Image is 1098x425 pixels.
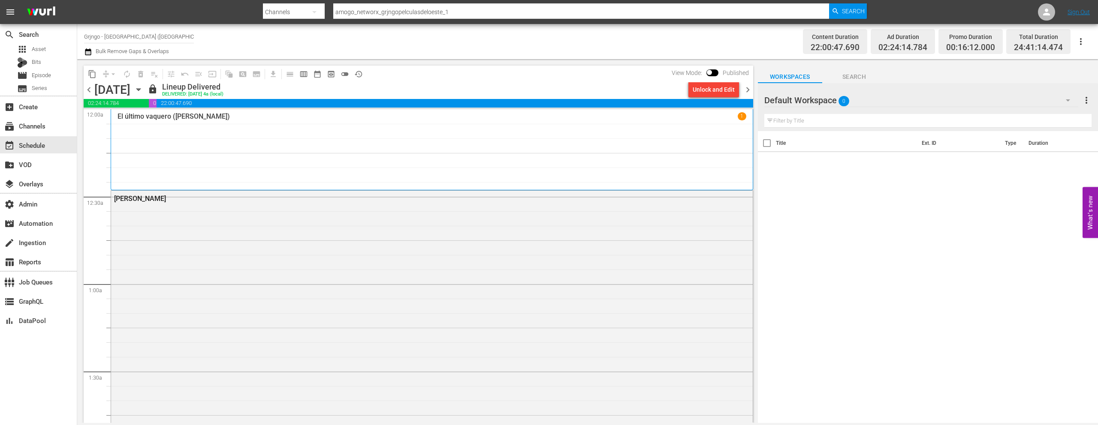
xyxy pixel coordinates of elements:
[1014,31,1063,43] div: Total Duration
[94,83,130,97] div: [DATE]
[114,195,701,203] div: [PERSON_NAME]
[776,131,917,155] th: Title
[1023,131,1075,155] th: Duration
[829,3,867,19] button: Search
[946,43,995,53] span: 00:16:12.000
[4,199,15,210] span: Admin
[118,112,230,120] p: El último vaquero ([PERSON_NAME])
[688,82,739,97] button: Unlock and Edit
[740,113,743,119] p: 1
[324,67,338,81] span: View Backup
[84,99,149,108] span: 02:24:14.784
[178,67,192,81] span: Revert to Primary Episode
[4,30,15,40] span: Search
[1081,95,1092,105] span: more_vert
[205,67,219,81] span: Update Metadata from Key Asset
[32,84,47,93] span: Series
[4,316,15,326] span: DataPool
[192,67,205,81] span: Fill episodes with ad slates
[718,69,753,76] span: Published
[297,67,311,81] span: Week Calendar View
[17,44,27,54] span: Asset
[946,31,995,43] div: Promo Duration
[149,99,156,108] span: 00:16:12.000
[32,45,46,54] span: Asset
[706,69,712,75] span: Toggle to switch from Published to Draft view.
[263,66,280,82] span: Download as CSV
[1000,131,1023,155] th: Type
[17,57,27,68] div: Bits
[842,3,865,19] span: Search
[99,67,120,81] span: Remove Gaps & Overlaps
[32,58,41,66] span: Bits
[4,102,15,112] span: Create
[4,141,15,151] span: Schedule
[88,70,97,78] span: content_copy
[338,67,352,81] span: 24 hours Lineup View is OFF
[311,67,324,81] span: Month Calendar View
[811,43,860,53] span: 22:00:47.690
[236,67,250,81] span: Create Search Block
[811,31,860,43] div: Content Duration
[764,88,1079,112] div: Default Workspace
[162,82,223,92] div: Lineup Delivered
[17,70,27,81] span: Episode
[134,67,148,81] span: Select an event to delete
[5,7,15,17] span: menu
[21,2,62,22] img: ans4CAIJ8jUAAAAAAAAAAAAAAAAAAAAAAAAgQb4GAAAAAAAAAAAAAAAAAAAAAAAAJMjXAAAAAAAAAAAAAAAAAAAAAAAAgAT5G...
[822,72,887,82] span: Search
[4,121,15,132] span: Channels
[327,70,335,78] span: preview_outlined
[352,67,365,81] span: View History
[280,66,297,82] span: Day Calendar View
[1081,90,1092,111] button: more_vert
[250,67,263,81] span: Create Series Block
[878,43,927,53] span: 02:24:14.784
[161,66,178,82] span: Customize Events
[4,218,15,229] span: Automation
[219,66,236,82] span: Refresh All Search Blocks
[299,70,308,78] span: calendar_view_week_outlined
[1014,43,1063,53] span: 24:41:14.474
[4,296,15,307] span: GraphQL
[839,92,849,110] span: 0
[1068,9,1090,15] a: Sign Out
[148,84,158,94] span: lock
[341,70,349,78] span: toggle_off
[313,70,322,78] span: date_range_outlined
[120,67,134,81] span: Loop Content
[4,257,15,267] span: Reports
[94,48,169,54] span: Bulk Remove Gaps & Overlaps
[917,131,1000,155] th: Ext. ID
[1083,187,1098,238] button: Open Feedback Widget
[758,72,822,82] span: Workspaces
[84,84,94,95] span: chevron_left
[148,67,161,81] span: Clear Lineup
[667,69,706,76] span: View Mode:
[17,84,27,94] span: Series
[354,70,363,78] span: history_outlined
[162,92,223,97] div: DELIVERED: [DATE] 4a (local)
[693,82,735,97] div: Unlock and Edit
[157,99,753,108] span: 22:00:47.690
[4,238,15,248] span: Ingestion
[4,160,15,170] span: VOD
[32,71,51,80] span: Episode
[4,277,15,287] span: Job Queues
[742,84,753,95] span: chevron_right
[878,31,927,43] div: Ad Duration
[4,179,15,189] span: Overlays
